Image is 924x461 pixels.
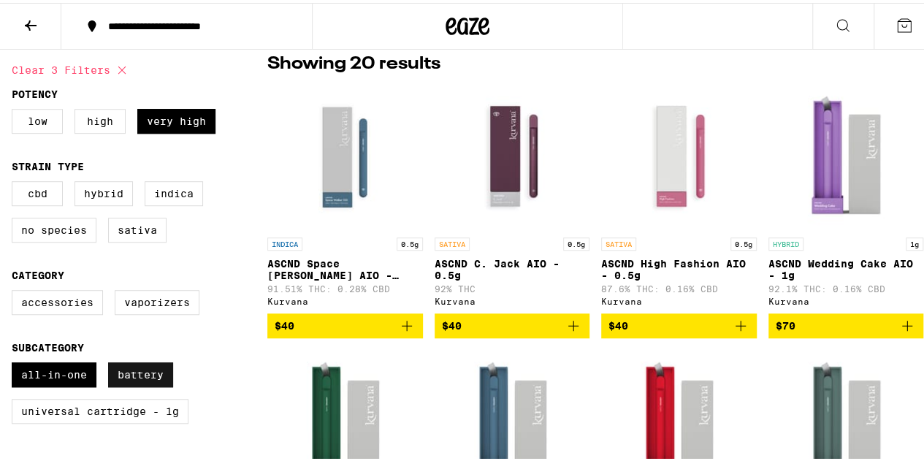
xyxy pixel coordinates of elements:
[12,396,188,421] label: Universal Cartridge - 1g
[439,81,585,227] img: Kurvana - ASCND C. Jack AIO - 0.5g
[108,359,173,384] label: Battery
[601,235,636,248] p: SATIVA
[145,178,203,203] label: Indica
[267,255,423,278] p: ASCND Space [PERSON_NAME] AIO - 0.5g
[768,235,803,248] p: HYBRID
[137,106,215,131] label: Very High
[275,317,294,329] span: $40
[606,81,752,227] img: Kurvana - ASCND High Fashion AIO - 0.5g
[12,267,64,278] legend: Category
[776,317,795,329] span: $70
[435,235,470,248] p: SATIVA
[768,255,924,278] p: ASCND Wedding Cake AIO - 1g
[75,106,126,131] label: High
[12,359,96,384] label: All-In-One
[768,310,924,335] button: Add to bag
[563,235,589,248] p: 0.5g
[115,287,199,312] label: Vaporizers
[267,310,423,335] button: Add to bag
[601,310,757,335] button: Add to bag
[435,255,590,278] p: ASCND C. Jack AIO - 0.5g
[9,10,105,22] span: Hi. Need any help?
[12,106,63,131] label: Low
[435,281,590,291] p: 92% THC
[12,215,96,240] label: No Species
[442,317,462,329] span: $40
[12,158,84,169] legend: Strain Type
[267,81,423,310] a: Open page for ASCND Space Walker OG AIO - 0.5g from Kurvana
[768,281,924,291] p: 92.1% THC: 0.16% CBD
[272,81,418,227] img: Kurvana - ASCND Space Walker OG AIO - 0.5g
[12,49,131,85] button: Clear 3 filters
[12,339,84,351] legend: Subcategory
[435,294,590,303] div: Kurvana
[267,49,440,74] p: Showing 20 results
[906,235,923,248] p: 1g
[12,287,103,312] label: Accessories
[12,85,58,97] legend: Potency
[601,281,757,291] p: 87.6% THC: 0.16% CBD
[601,294,757,303] div: Kurvana
[12,178,63,203] label: CBD
[267,235,302,248] p: INDICA
[768,81,924,310] a: Open page for ASCND Wedding Cake AIO - 1g from Kurvana
[108,215,167,240] label: Sativa
[730,235,757,248] p: 0.5g
[75,178,133,203] label: Hybrid
[608,317,628,329] span: $40
[435,310,590,335] button: Add to bag
[773,81,919,227] img: Kurvana - ASCND Wedding Cake AIO - 1g
[267,281,423,291] p: 91.51% THC: 0.28% CBD
[267,294,423,303] div: Kurvana
[601,255,757,278] p: ASCND High Fashion AIO - 0.5g
[768,294,924,303] div: Kurvana
[397,235,423,248] p: 0.5g
[601,81,757,310] a: Open page for ASCND High Fashion AIO - 0.5g from Kurvana
[435,81,590,310] a: Open page for ASCND C. Jack AIO - 0.5g from Kurvana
